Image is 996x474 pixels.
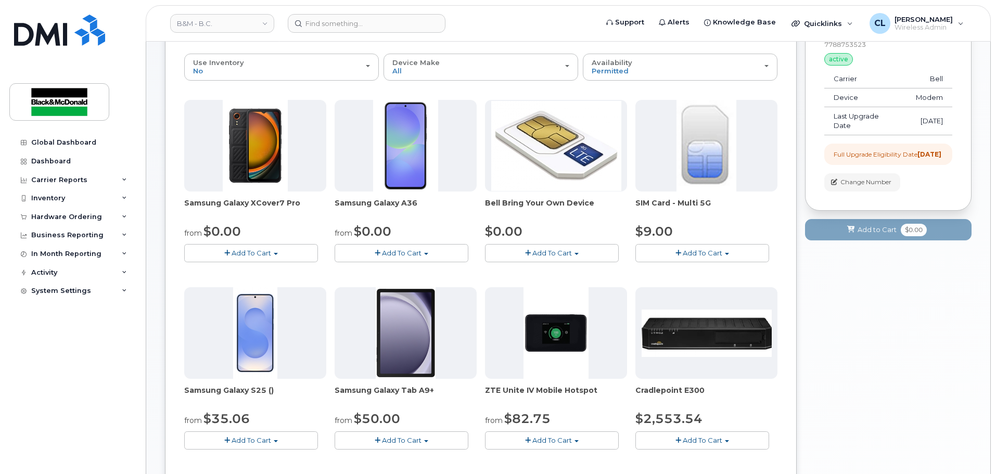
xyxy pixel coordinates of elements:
[901,224,927,236] span: $0.00
[184,431,318,450] button: Add To Cart
[485,224,522,239] span: $0.00
[485,244,619,262] button: Add To Cart
[862,13,971,34] div: Candice Leung
[532,249,572,257] span: Add To Cart
[203,224,241,239] span: $0.00
[335,244,468,262] button: Add To Cart
[233,287,278,379] img: phone23817.JPG
[668,17,689,28] span: Alerts
[906,88,952,107] td: Modem
[485,416,503,425] small: from
[917,150,941,158] strong: [DATE]
[382,436,422,444] span: Add To Cart
[223,100,288,191] img: phone23879.JPG
[354,224,391,239] span: $0.00
[376,287,436,379] img: phone23884.JPG
[635,431,769,450] button: Add To Cart
[504,411,551,426] span: $82.75
[335,431,468,450] button: Add To Cart
[824,70,906,88] td: Carrier
[824,53,853,66] div: active
[232,436,271,444] span: Add To Cart
[697,12,783,33] a: Knowledge Base
[184,198,326,219] div: Samsung Galaxy XCover7 Pro
[485,431,619,450] button: Add To Cart
[906,70,952,88] td: Bell
[895,23,953,32] span: Wireless Admin
[635,244,769,262] button: Add To Cart
[592,58,632,67] span: Availability
[184,228,202,238] small: from
[635,411,703,426] span: $2,553.54
[392,58,440,67] span: Device Make
[184,244,318,262] button: Add To Cart
[485,198,627,219] div: Bell Bring Your Own Device
[335,198,477,219] div: Samsung Galaxy A36
[683,436,722,444] span: Add To Cart
[676,100,736,191] img: 00D627D4-43E9-49B7-A367-2C99342E128C.jpg
[615,17,644,28] span: Support
[635,385,777,406] div: Cradlepoint E300
[874,17,886,30] span: CL
[824,40,952,49] div: 7788753523
[804,19,842,28] span: Quicklinks
[635,224,673,239] span: $9.00
[532,436,572,444] span: Add To Cart
[491,101,621,191] img: phone23274.JPG
[373,100,439,191] img: phone23886.JPG
[193,58,244,67] span: Use Inventory
[335,416,352,425] small: from
[184,385,326,406] div: Samsung Galaxy S25 ()
[583,54,777,81] button: Availability Permitted
[599,12,652,33] a: Support
[635,198,777,219] div: SIM Card - Multi 5G
[170,14,274,33] a: B&M - B.C.
[784,13,860,34] div: Quicklinks
[652,12,697,33] a: Alerts
[683,249,722,257] span: Add To Cart
[805,219,972,240] button: Add to Cart $0.00
[184,54,379,81] button: Use Inventory No
[642,310,772,357] img: phone23700.JPG
[193,67,203,75] span: No
[824,173,900,191] button: Change Number
[485,385,627,406] div: ZTE Unite IV Mobile Hotspot
[858,225,897,235] span: Add to Cart
[382,249,422,257] span: Add To Cart
[335,228,352,238] small: from
[840,177,891,187] span: Change Number
[834,150,941,159] div: Full Upgrade Eligibility Date
[592,67,629,75] span: Permitted
[713,17,776,28] span: Knowledge Base
[392,67,402,75] span: All
[384,54,578,81] button: Device Make All
[824,88,906,107] td: Device
[203,411,250,426] span: $35.06
[354,411,400,426] span: $50.00
[232,249,271,257] span: Add To Cart
[824,107,906,135] td: Last Upgrade Date
[335,385,477,406] div: Samsung Galaxy Tab A9+
[906,107,952,135] td: [DATE]
[288,14,445,33] input: Find something...
[895,15,953,23] span: [PERSON_NAME]
[523,287,589,379] img: phone23268.JPG
[184,416,202,425] small: from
